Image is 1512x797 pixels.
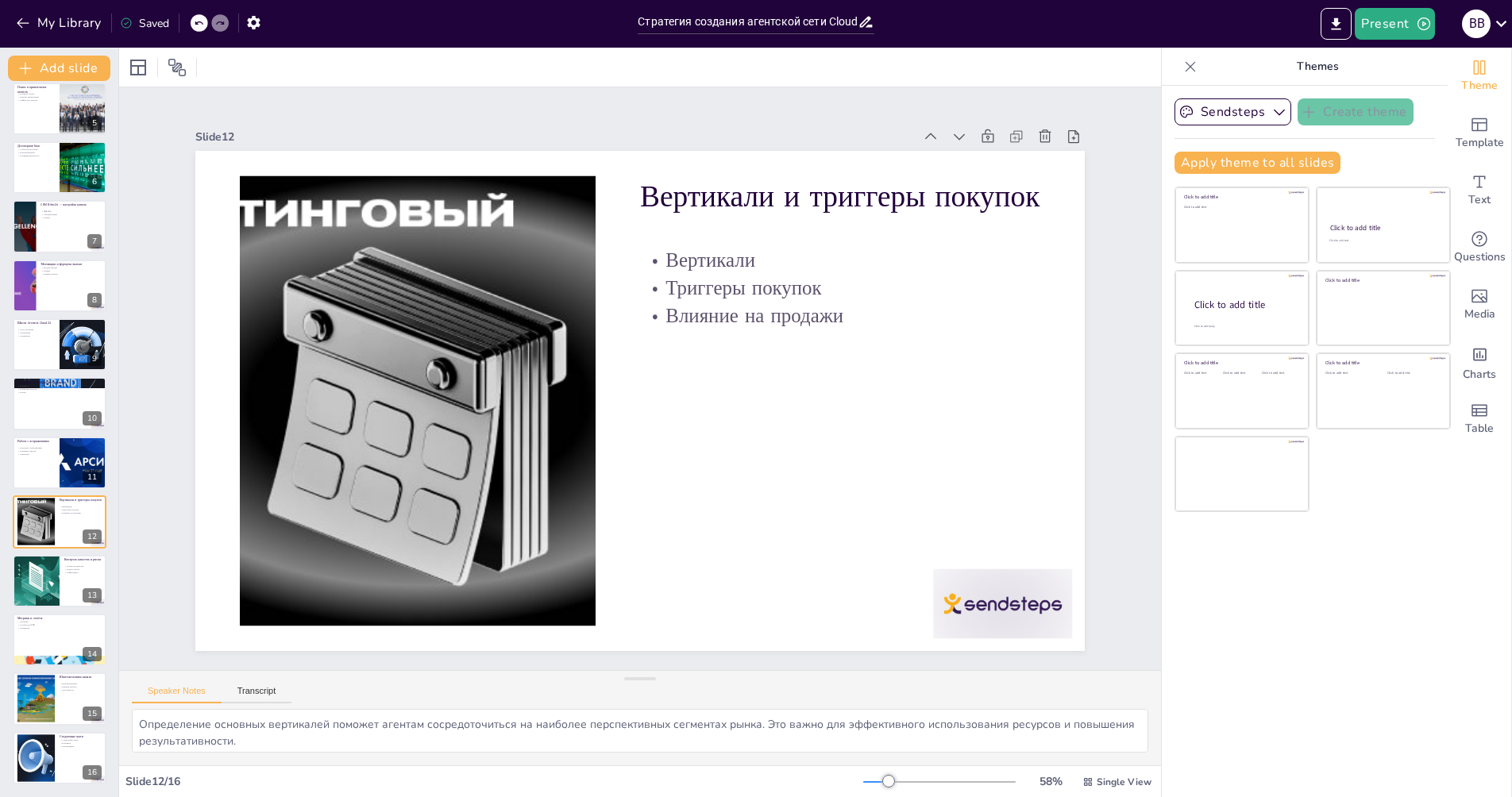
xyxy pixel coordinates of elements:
p: Контроль качества [64,564,102,568]
p: Поиск и привлечение агентов [17,85,55,94]
p: Вертикали и триггеры покупок [60,498,102,502]
p: Автоматизации [40,214,102,217]
p: Оффбординг [64,571,102,574]
span: Charts [1463,366,1496,383]
p: Пример расчёта [60,686,102,689]
button: Sendsteps [1174,98,1291,125]
div: 5 [87,116,102,130]
p: Продажные плейбуки по продуктам [17,380,102,385]
div: https://cdn.sendsteps.com/images/logo/sendsteps_logo_white.pnghttps://cdn.sendsteps.com/images/lo... [13,141,106,194]
div: Click to add text [1325,372,1375,375]
div: 13 [13,555,106,607]
div: 14 [13,614,106,666]
input: Insert title [638,10,857,33]
p: Договорная база [17,144,55,148]
div: Click to add text [1184,372,1220,375]
div: 16 [13,732,106,784]
div: Click to add text [1223,372,1259,375]
p: Работа с возражениями [17,439,55,444]
p: Пример расчёта [40,272,102,275]
p: Вертикали [640,247,1040,275]
p: Цель обучения [17,329,55,332]
div: B B [1462,10,1491,38]
p: Вознаграждение [17,151,55,154]
button: Add slide [8,56,110,81]
p: Кодекс агента [64,568,102,571]
p: Влияние на продажи [60,511,102,514]
p: Примеры ответов [17,449,55,452]
p: Вертикали и триггеры покупок [640,175,1040,217]
button: Present [1355,8,1434,40]
p: Вертикали [60,506,102,509]
button: Speaker Notes [132,686,222,703]
p: Следующие шаги [60,734,102,739]
div: Add charts and graphs [1448,333,1511,391]
div: https://cdn.sendsteps.com/images/logo/sendsteps_logo_white.pnghttps://cdn.sendsteps.com/images/lo... [13,260,106,312]
div: Saved [120,16,169,31]
p: Влияние на продажи [640,302,1040,329]
p: Оффер для агентов [17,98,55,102]
div: 6 [87,175,102,189]
div: https://cdn.sendsteps.com/images/logo/sendsteps_logo_white.pnghttps://cdn.sendsteps.com/images/lo... [13,377,106,429]
div: Click to add body [1194,324,1294,328]
p: Отчёты для CFO [17,623,102,626]
div: Click to add title [1184,194,1298,200]
div: Change the overall theme [1448,48,1511,105]
button: Export to PowerPoint [1321,8,1352,40]
div: Click to add title [1330,223,1436,233]
div: 12 [83,529,102,544]
p: Pipeline [40,210,102,214]
span: Questions [1454,248,1506,266]
p: Каналы привлечения [17,95,55,98]
span: Position [168,58,187,77]
span: Template [1456,134,1504,152]
div: Click to add text [1329,239,1435,243]
div: Layout [125,55,151,80]
p: Discovery-вопросы [17,387,102,391]
p: Материалы [17,334,55,337]
p: Миграция [17,452,55,456]
p: Триггеры покупок [640,275,1040,302]
p: Подходы к возражениям [17,446,55,449]
p: Следующие шаги [60,738,102,741]
p: Питчи [17,390,102,393]
p: Themes [1203,48,1432,86]
div: 15 [13,672,106,725]
p: Организация [60,745,102,748]
div: 12 [13,495,106,548]
div: Click to add text [1184,206,1298,210]
textarea: Определение основных вертикалей поможет агентам сосредоточиться на наиболее перспективных сегмент... [132,709,1148,753]
p: Профиль агента [17,92,55,95]
p: Юнитэкономика канала [60,676,102,680]
p: Расписание [17,331,55,334]
p: Метрики [17,621,102,624]
p: Школа Агентов Cloud24 [17,321,55,325]
div: Slide 12 [195,129,913,144]
p: Отчёты [40,216,102,219]
p: Триггеры покупок [60,509,102,512]
div: https://cdn.sendsteps.com/images/logo/sendsteps_logo_white.pnghttps://cdn.sendsteps.com/images/lo... [13,200,106,252]
p: Конверсия [17,626,102,630]
div: 9 [87,352,102,366]
button: My Library [12,10,108,36]
div: Add text boxes [1448,162,1511,219]
button: Create theme [1298,98,1414,125]
p: Структура договора [17,148,55,152]
div: 8 [87,293,102,307]
div: Click to add title [1184,360,1298,366]
p: Юнитэкономика [60,683,102,686]
p: CRM Bitrix24 — настройка канала [40,203,102,208]
p: Мотивация и формулы выплат [40,262,102,267]
p: Грейды [40,269,102,272]
div: Click to add title [1325,360,1439,366]
div: Click to add title [1194,298,1296,311]
div: 16 [83,765,102,780]
p: Конфиденциальность [17,154,55,157]
div: 11 [83,470,102,484]
div: 13 [83,588,102,603]
button: Apply theme to all slides [1174,152,1340,174]
span: Media [1464,306,1495,323]
div: Slide 12 / 16 [125,774,863,789]
div: 14 [83,647,102,661]
div: https://cdn.sendsteps.com/images/logo/sendsteps_logo_white.pnghttps://cdn.sendsteps.com/images/lo... [13,83,106,135]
